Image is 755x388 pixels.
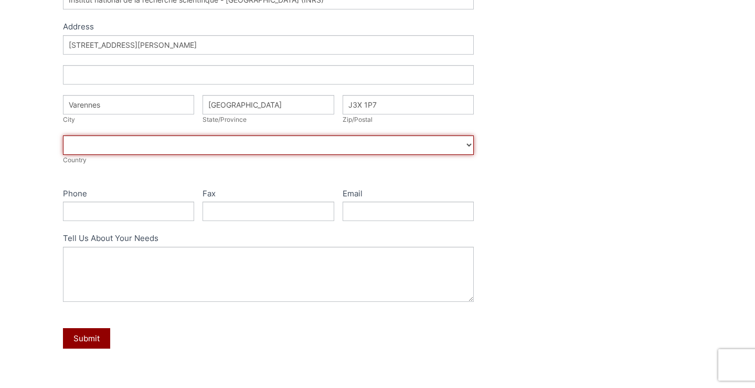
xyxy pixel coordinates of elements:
label: Tell Us About Your Needs [63,232,474,247]
div: Address [63,20,474,35]
label: Fax [203,187,334,202]
div: State/Province [203,114,334,125]
div: Country [63,155,474,165]
div: City [63,114,195,125]
label: Phone [63,187,195,202]
button: Submit [63,328,110,349]
div: Zip/Postal [343,114,474,125]
label: Email [343,187,474,202]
